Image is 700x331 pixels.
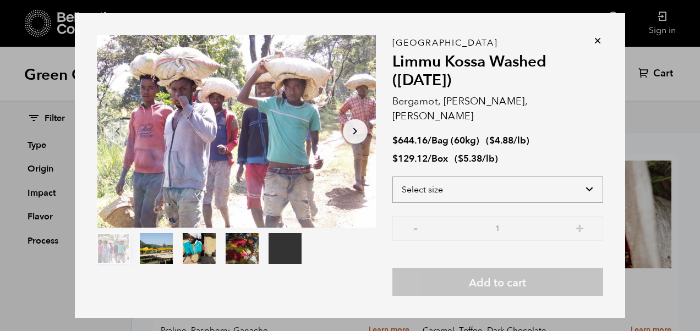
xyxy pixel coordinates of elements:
span: $ [392,134,398,147]
button: - [409,222,423,233]
span: /lb [513,134,526,147]
span: ( ) [486,134,529,147]
span: / [428,134,431,147]
span: $ [392,152,398,165]
span: / [428,152,431,165]
bdi: 5.38 [458,152,482,165]
button: Add to cart [392,268,603,296]
p: Bergamot, [PERSON_NAME], [PERSON_NAME] [392,94,603,124]
span: Bag (60kg) [431,134,479,147]
span: /lb [482,152,495,165]
h2: Limmu Kossa Washed ([DATE]) [392,53,603,90]
span: ( ) [455,152,498,165]
span: Box [431,152,448,165]
span: $ [489,134,495,147]
bdi: 4.88 [489,134,513,147]
button: + [573,222,587,233]
span: $ [458,152,463,165]
bdi: 129.12 [392,152,428,165]
bdi: 644.16 [392,134,428,147]
video: Your browser does not support the video tag. [269,233,302,264]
